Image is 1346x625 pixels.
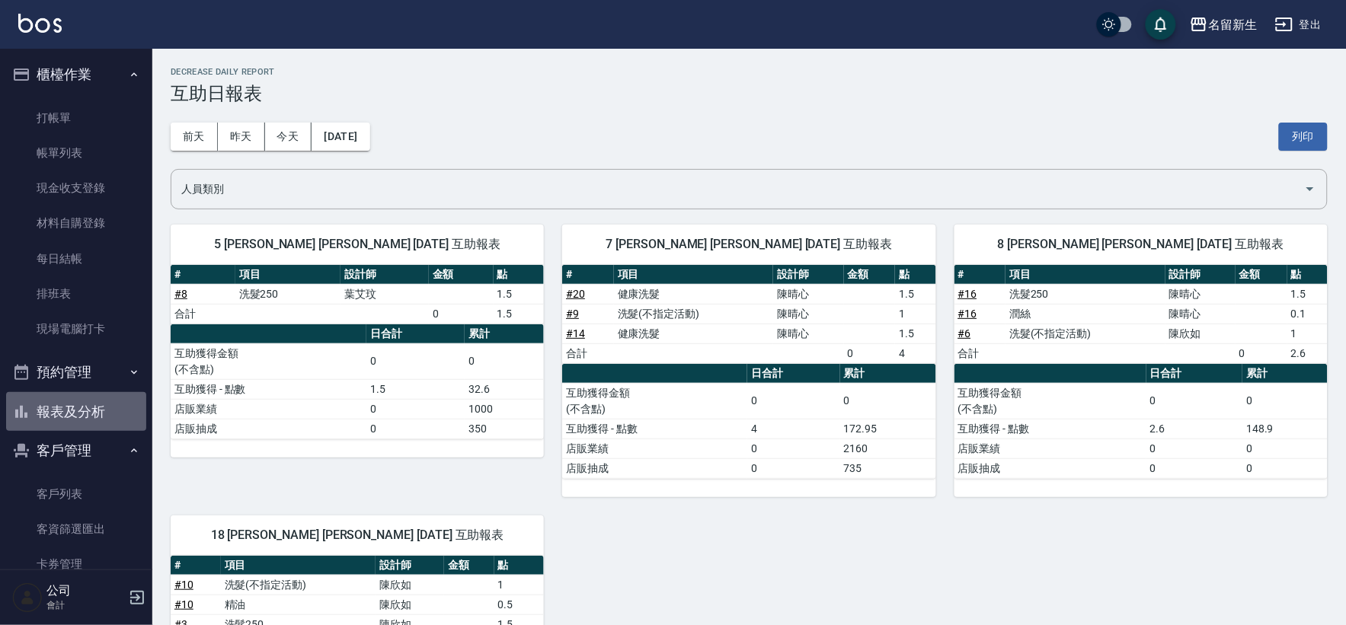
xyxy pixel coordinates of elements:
button: 櫃檯作業 [6,55,146,94]
td: 0 [366,419,465,438]
td: 1 [494,575,545,595]
th: # [954,265,1006,285]
a: 卡券管理 [6,547,146,582]
td: 店販業績 [171,399,366,419]
td: 4 [895,343,935,363]
td: 0 [1146,458,1242,478]
td: 0 [1236,343,1287,363]
td: 0 [465,343,544,379]
th: 累計 [1242,364,1328,384]
a: 打帳單 [6,100,146,136]
td: 0 [366,399,465,419]
button: 列印 [1279,123,1328,151]
td: 0 [747,438,840,458]
td: 陳欣如 [1165,324,1236,343]
td: 互助獲得金額 (不含點) [171,343,366,379]
td: 洗髮(不指定活動) [614,304,774,324]
td: 合計 [562,343,614,363]
h5: 公司 [46,583,124,598]
td: 735 [840,458,936,478]
a: 現場電腦打卡 [6,311,146,346]
td: 陳晴心 [1165,304,1236,324]
th: 點 [1287,265,1328,285]
td: 陳晴心 [773,304,843,324]
span: 5 [PERSON_NAME] [PERSON_NAME] [DATE] 互助報表 [189,237,526,252]
table: a dense table [171,265,544,324]
button: 名留新生 [1184,9,1263,40]
button: 今天 [265,123,312,151]
th: 日合計 [1146,364,1242,384]
th: # [171,556,221,576]
td: 0.1 [1287,304,1328,324]
td: 0 [429,304,494,324]
span: 8 [PERSON_NAME] [PERSON_NAME] [DATE] 互助報表 [973,237,1309,252]
button: Open [1298,177,1322,201]
th: 項目 [1006,265,1165,285]
td: 0 [1242,438,1328,458]
td: 1000 [465,399,544,419]
td: 2.6 [1287,343,1328,363]
td: 店販抽成 [954,458,1146,478]
button: [DATE] [312,123,369,151]
button: 報表及分析 [6,392,146,432]
span: 7 [PERSON_NAME] [PERSON_NAME] [DATE] 互助報表 [580,237,917,252]
td: 0 [1146,438,1242,458]
th: 金額 [429,265,494,285]
button: save [1146,9,1176,40]
a: #14 [566,327,585,340]
td: 店販抽成 [171,419,366,438]
th: 項目 [235,265,340,285]
a: #16 [958,308,977,320]
td: 潤絲 [1006,304,1165,324]
td: 1.5 [366,379,465,399]
th: 累計 [840,364,936,384]
h3: 互助日報表 [171,83,1328,104]
td: 0 [840,383,936,419]
a: #16 [958,288,977,300]
p: 會計 [46,598,124,612]
td: 健康洗髮 [614,324,774,343]
td: 1.5 [1287,284,1328,304]
th: # [562,265,614,285]
table: a dense table [562,364,935,479]
div: 名留新生 [1208,15,1257,34]
table: a dense table [954,265,1328,364]
td: 互助獲得 - 點數 [954,419,1146,438]
th: # [171,265,235,285]
td: 互助獲得金額 (不含點) [954,383,1146,419]
td: 0 [844,343,896,363]
td: 1 [895,304,935,324]
td: 店販業績 [562,438,747,458]
td: 0.5 [494,595,545,614]
td: 葉艾玟 [340,284,429,304]
a: 排班表 [6,276,146,311]
td: 陳晴心 [773,324,843,343]
td: 0 [1242,458,1328,478]
td: 洗髮250 [1006,284,1165,304]
td: 健康洗髮 [614,284,774,304]
td: 1.5 [895,284,935,304]
td: 1.5 [895,324,935,343]
table: a dense table [954,364,1328,479]
button: 客戶管理 [6,431,146,470]
a: #10 [174,579,193,591]
th: 項目 [221,556,376,576]
td: 陳欣如 [376,595,444,614]
td: 陳晴心 [773,284,843,304]
td: 洗髮250 [235,284,340,304]
td: 洗髮(不指定活動) [1006,324,1165,343]
td: 互助獲得 - 點數 [562,419,747,438]
td: 1.5 [494,304,545,324]
img: Person [12,582,43,613]
button: 昨天 [218,123,265,151]
td: 2.6 [1146,419,1242,438]
button: 前天 [171,123,218,151]
td: 0 [366,343,465,379]
img: Logo [18,14,62,33]
a: 材料自購登錄 [6,206,146,241]
td: 洗髮(不指定活動) [221,575,376,595]
th: 設計師 [376,556,444,576]
td: 店販抽成 [562,458,747,478]
a: 客資篩選匯出 [6,512,146,547]
td: 1 [1287,324,1328,343]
